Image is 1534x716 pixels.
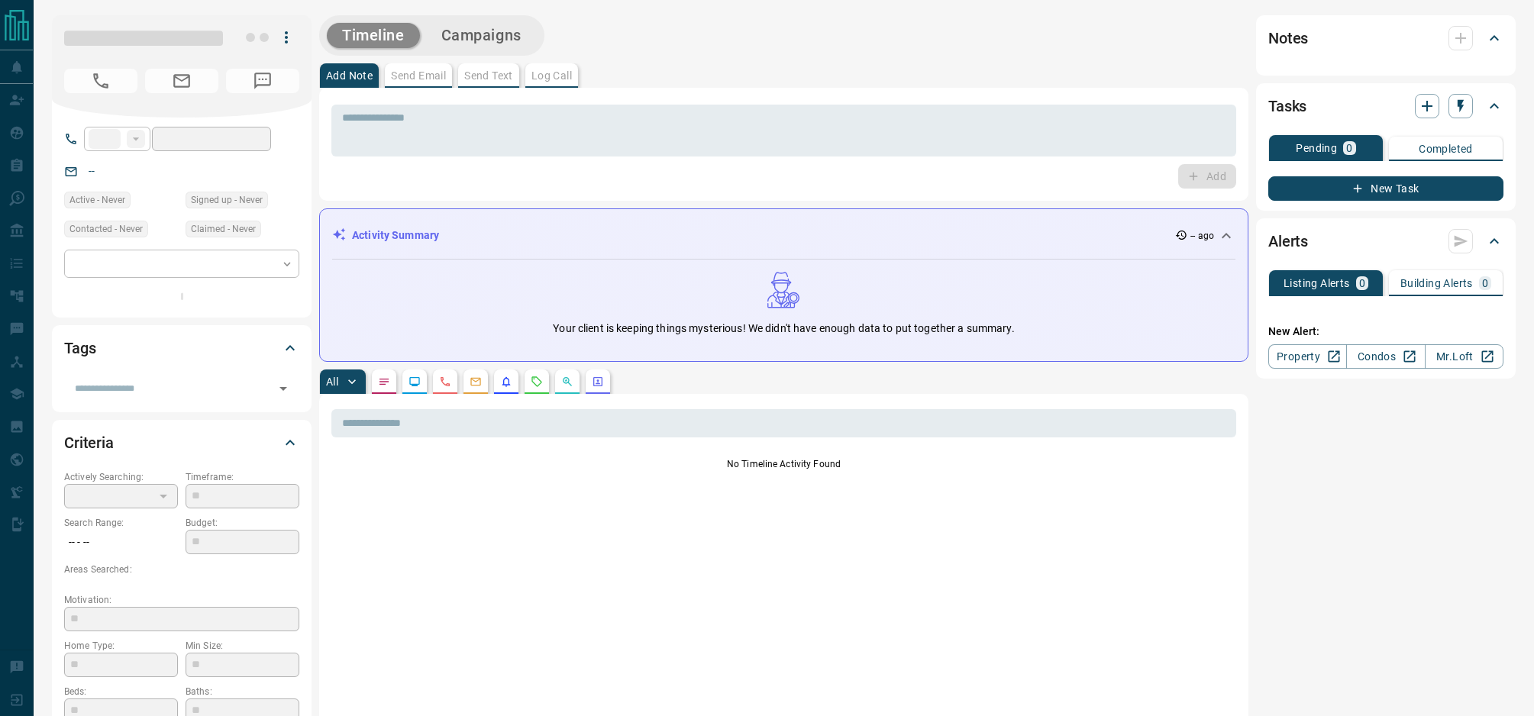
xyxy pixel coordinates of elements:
p: New Alert: [1268,324,1503,340]
svg: Lead Browsing Activity [409,376,421,388]
h2: Tags [64,336,95,360]
div: Alerts [1268,223,1503,260]
p: No Timeline Activity Found [331,457,1236,471]
button: Open [273,378,294,399]
p: Timeframe: [186,470,299,484]
p: Search Range: [64,516,178,530]
p: Motivation: [64,593,299,607]
p: Activity Summary [352,227,439,244]
svg: Agent Actions [592,376,604,388]
p: All [326,376,338,387]
span: No Number [226,69,299,93]
a: Condos [1346,344,1425,369]
div: Criteria [64,424,299,461]
p: Listing Alerts [1284,278,1350,289]
a: Mr.Loft [1425,344,1503,369]
div: Tags [64,330,299,366]
p: -- - -- [64,530,178,555]
button: Campaigns [426,23,537,48]
svg: Listing Alerts [500,376,512,388]
p: Pending [1296,143,1337,153]
p: Areas Searched: [64,563,299,576]
p: 0 [1359,278,1365,289]
h2: Tasks [1268,94,1306,118]
button: New Task [1268,176,1503,201]
svg: Notes [378,376,390,388]
p: Home Type: [64,639,178,653]
p: Actively Searching: [64,470,178,484]
span: Active - Never [69,192,125,208]
button: Timeline [327,23,420,48]
p: Beds: [64,685,178,698]
div: Activity Summary-- ago [332,221,1235,250]
svg: Opportunities [561,376,573,388]
p: Min Size: [186,639,299,653]
div: Tasks [1268,88,1503,124]
a: Property [1268,344,1347,369]
h2: Criteria [64,431,114,455]
p: Your client is keeping things mysterious! We didn't have enough data to put together a summary. [553,321,1014,337]
h2: Alerts [1268,229,1308,253]
span: Contacted - Never [69,221,143,237]
p: Completed [1419,144,1473,154]
p: Add Note [326,70,373,81]
p: 0 [1482,278,1488,289]
p: -- ago [1190,229,1214,243]
span: No Email [145,69,218,93]
div: Notes [1268,20,1503,56]
svg: Requests [531,376,543,388]
h2: Notes [1268,26,1308,50]
span: Signed up - Never [191,192,263,208]
span: Claimed - Never [191,221,256,237]
svg: Emails [470,376,482,388]
p: Building Alerts [1400,278,1473,289]
p: Budget: [186,516,299,530]
span: No Number [64,69,137,93]
svg: Calls [439,376,451,388]
p: 0 [1346,143,1352,153]
a: -- [89,165,95,177]
p: Baths: [186,685,299,698]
